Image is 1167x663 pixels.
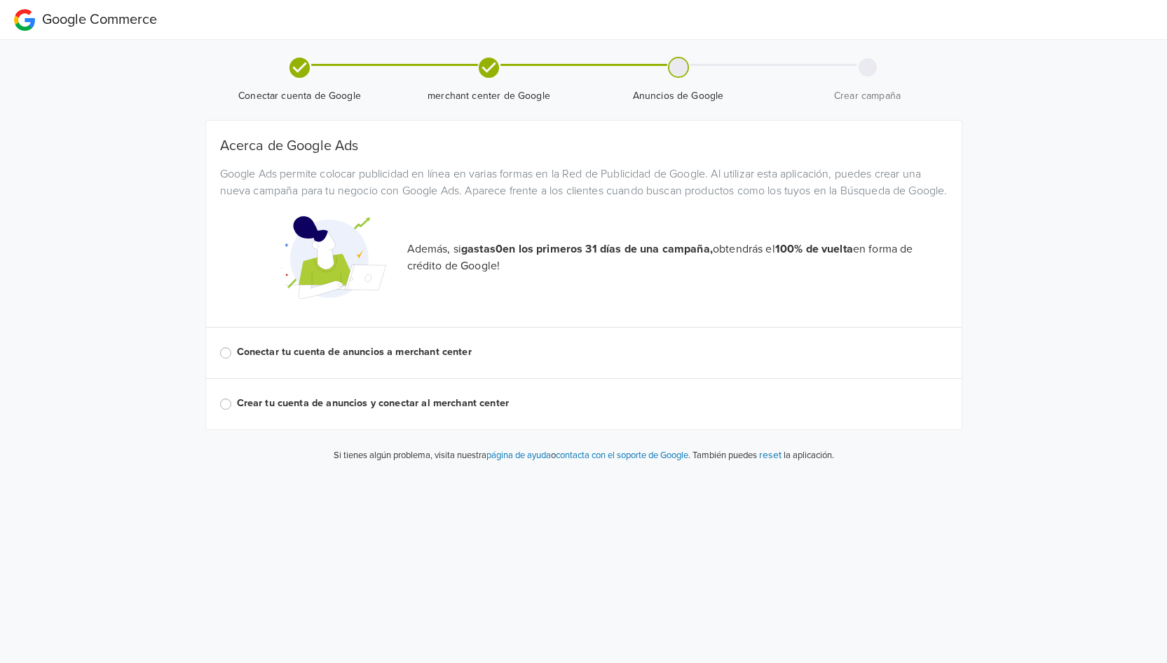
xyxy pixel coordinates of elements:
[775,242,853,256] strong: 100% de vuelta
[237,344,948,360] label: Conectar tu cuenta de anuncios a merchant center
[334,449,690,463] p: Si tienes algún problema, visita nuestra o .
[759,447,782,463] button: reset
[210,166,958,199] div: Google Ads permite colocar publicidad en línea en varias formas en la Red de Publicidad de Google...
[42,11,157,28] span: Google Commerce
[589,89,767,103] span: Anuncios de Google
[281,205,386,310] img: Google Promotional Codes
[400,89,578,103] span: merchant center de Google
[237,396,948,411] label: Crear tu cuenta de anuncios y conectar al merchant center
[486,450,551,461] a: página de ayuda
[461,242,713,256] strong: gastas 0 en los primeros 31 días de una campaña,
[690,447,834,463] p: También puedes la aplicación.
[211,89,389,103] span: Conectar cuenta de Google
[556,450,688,461] a: contacta con el soporte de Google
[220,138,948,154] h5: Acerca de Google Ads
[779,89,957,103] span: Crear campaña
[407,241,948,274] p: Además, si obtendrás el en forma de crédito de Google!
